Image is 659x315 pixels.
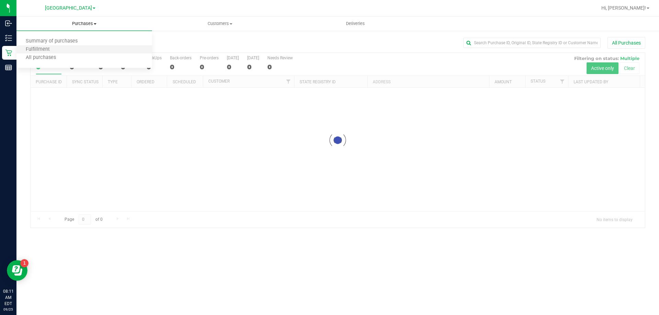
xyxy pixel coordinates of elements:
[16,55,65,61] span: All purchases
[16,47,59,52] span: Fulfillment
[3,307,13,312] p: 09/25
[20,259,28,267] iframe: Resource center unread badge
[463,38,601,48] input: Search Purchase ID, Original ID, State Registry ID or Customer Name...
[5,64,12,71] inline-svg: Reports
[337,21,374,27] span: Deliveries
[601,5,646,11] span: Hi, [PERSON_NAME]!
[7,260,27,281] iframe: Resource center
[152,16,288,31] a: Customers
[5,49,12,56] inline-svg: Retail
[5,20,12,27] inline-svg: Inbound
[5,35,12,41] inline-svg: Inventory
[152,21,287,27] span: Customers
[288,16,423,31] a: Deliveries
[608,37,645,49] button: All Purchases
[16,38,87,44] span: Summary of purchases
[3,288,13,307] p: 08:11 AM EDT
[16,16,152,31] a: Purchases Summary of purchases Fulfillment All purchases
[45,5,92,11] span: [GEOGRAPHIC_DATA]
[16,21,152,27] span: Purchases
